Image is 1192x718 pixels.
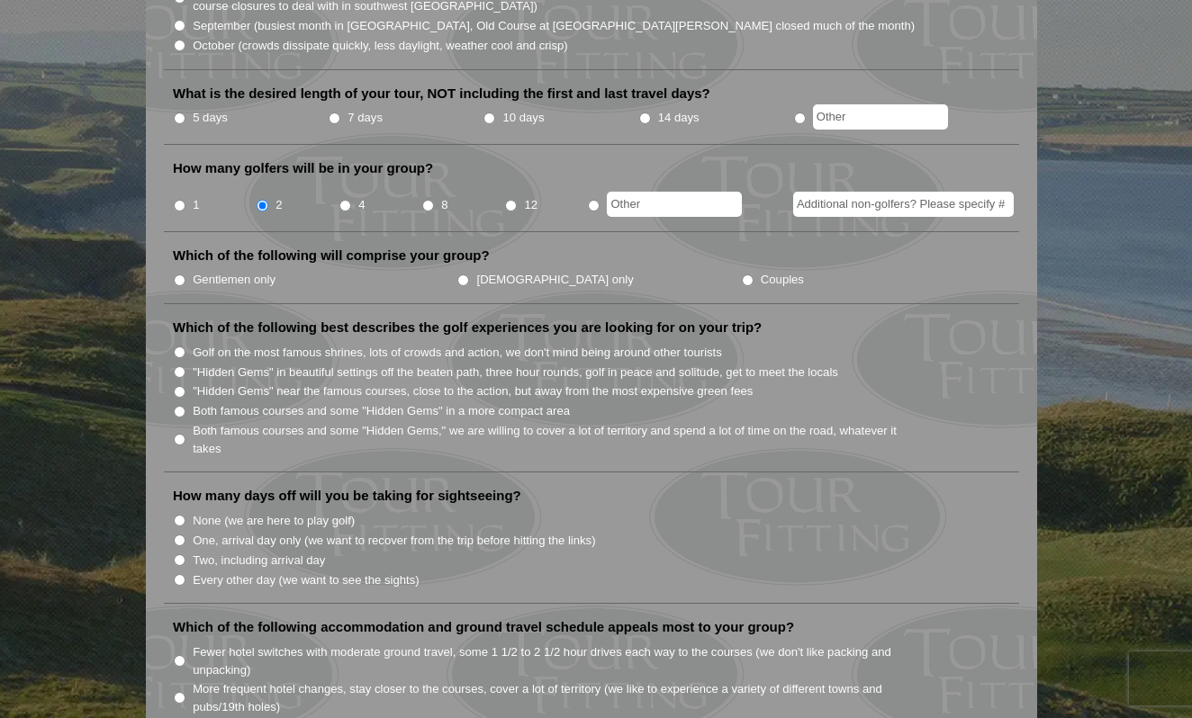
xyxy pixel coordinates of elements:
label: Both famous courses and some "Hidden Gems" in a more compact area [193,402,570,420]
label: September (busiest month in [GEOGRAPHIC_DATA], Old Course at [GEOGRAPHIC_DATA][PERSON_NAME] close... [193,17,915,35]
label: Which of the following accommodation and ground travel schedule appeals most to your group? [173,618,794,636]
label: "Hidden Gems" in beautiful settings off the beaten path, three hour rounds, golf in peace and sol... [193,363,838,381]
label: Two, including arrival day [193,552,325,570]
label: Couples [761,271,804,289]
label: 8 [441,196,447,214]
label: 2 [275,196,282,214]
label: How many golfers will be in your group? [173,159,433,177]
label: October (crowds dissipate quickly, less daylight, weather cool and crisp) [193,37,568,55]
label: Every other day (we want to see the sights) [193,571,419,589]
label: Fewer hotel switches with moderate ground travel, some 1 1/2 to 2 1/2 hour drives each way to the... [193,643,917,678]
label: Which of the following will comprise your group? [173,247,490,265]
label: Both famous courses and some "Hidden Gems," we are willing to cover a lot of territory and spend ... [193,422,917,457]
label: 5 days [193,109,228,127]
input: Additional non-golfers? Please specify # [793,192,1014,217]
label: 14 days [658,109,700,127]
label: Gentlemen only [193,271,275,289]
label: 7 days [348,109,383,127]
label: What is the desired length of your tour, NOT including the first and last travel days? [173,85,710,103]
label: How many days off will you be taking for sightseeing? [173,487,521,505]
label: [DEMOGRAPHIC_DATA] only [477,271,634,289]
label: 1 [193,196,199,214]
input: Other [813,104,948,130]
label: 4 [358,196,365,214]
label: Which of the following best describes the golf experiences you are looking for on your trip? [173,319,762,337]
label: One, arrival day only (we want to recover from the trip before hitting the links) [193,532,595,550]
label: 10 days [503,109,545,127]
label: "Hidden Gems" near the famous courses, close to the action, but away from the most expensive gree... [193,382,753,400]
label: 12 [524,196,537,214]
label: None (we are here to play golf) [193,512,355,530]
label: Golf on the most famous shrines, lots of crowds and action, we don't mind being around other tour... [193,344,722,362]
label: More frequent hotel changes, stay closer to the courses, cover a lot of territory (we like to exp... [193,680,917,715]
input: Other [607,192,742,217]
